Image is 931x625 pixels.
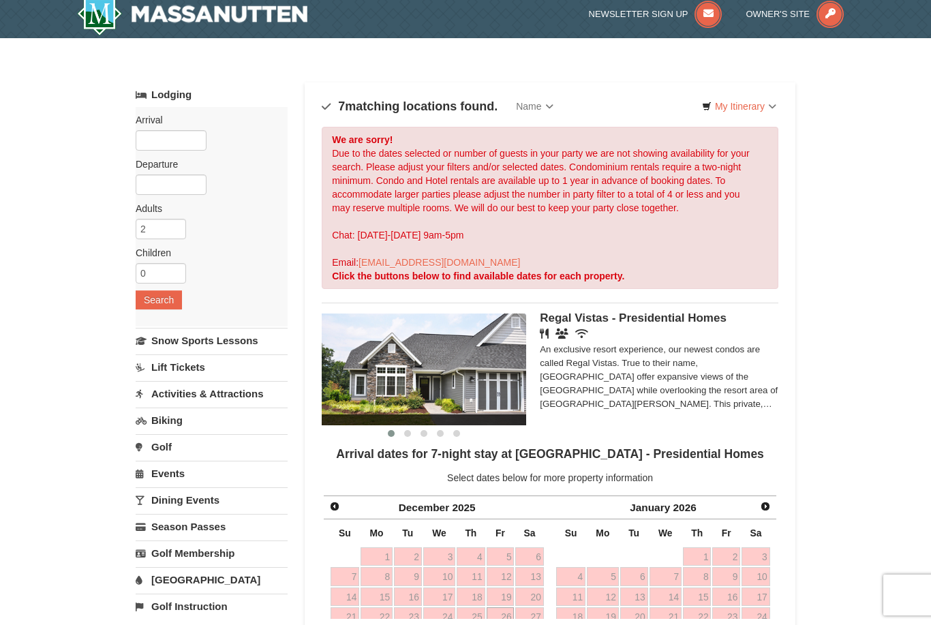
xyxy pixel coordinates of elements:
a: Events [136,461,288,486]
a: 20 [515,588,543,607]
a: 9 [394,567,422,586]
a: 15 [361,588,393,607]
span: Wednesday [658,528,673,538]
a: 4 [556,567,585,586]
a: 13 [515,567,543,586]
a: 17 [742,588,769,607]
a: 12 [487,567,515,586]
a: Name [506,93,563,120]
span: Monday [370,528,384,538]
strong: We are sorry! [332,134,393,145]
span: Next [760,501,771,512]
span: Saturday [750,528,761,538]
a: 1 [683,547,711,566]
a: 1 [361,547,393,566]
h4: matching locations found. [322,100,498,113]
span: Owner's Site [746,9,810,19]
a: 10 [742,567,769,586]
a: 6 [515,547,543,566]
a: Lift Tickets [136,354,288,380]
a: 2 [394,547,422,566]
a: 7 [331,567,360,586]
label: Departure [136,157,277,171]
a: [GEOGRAPHIC_DATA] [136,567,288,592]
a: 4 [457,547,485,566]
a: 11 [556,588,585,607]
span: Monday [596,528,609,538]
span: Wednesday [432,528,446,538]
a: 9 [712,567,740,586]
a: Golf Instruction [136,594,288,619]
span: Saturday [524,528,536,538]
a: 3 [423,547,456,566]
span: 7 [338,100,345,113]
a: Prev [325,498,344,517]
a: 12 [587,588,619,607]
a: 8 [683,567,711,586]
strong: Click the buttons below to find available dates for each property. [332,271,624,281]
span: Select dates below for more property information [447,472,653,483]
a: 8 [361,567,393,586]
span: Tuesday [628,528,639,538]
span: Newsletter Sign Up [589,9,688,19]
a: 13 [620,588,648,607]
a: Next [756,498,775,517]
i: Banquet Facilities [555,329,568,339]
span: Regal Vistas - Presidential Homes [540,311,727,324]
a: 10 [423,567,456,586]
div: An exclusive resort experience, our newest condos are called Regal Vistas. True to their name, [G... [540,343,778,411]
a: Owner's Site [746,9,844,19]
span: January [630,502,670,513]
span: Sunday [565,528,577,538]
label: Adults [136,202,277,215]
a: 17 [423,588,456,607]
a: Season Passes [136,514,288,539]
a: 5 [487,547,515,566]
a: Lodging [136,82,288,107]
a: Biking [136,408,288,433]
a: 19 [487,588,515,607]
a: 11 [457,567,485,586]
a: 16 [712,588,740,607]
a: 15 [683,588,711,607]
span: Friday [495,528,505,538]
a: Snow Sports Lessons [136,328,288,353]
a: [EMAIL_ADDRESS][DOMAIN_NAME] [358,257,520,268]
label: Arrival [136,113,277,127]
a: Golf [136,434,288,459]
span: Prev [329,501,340,512]
span: Tuesday [402,528,413,538]
a: Activities & Attractions [136,381,288,406]
a: Newsletter Sign Up [589,9,722,19]
span: 2025 [452,502,475,513]
a: 5 [587,567,619,586]
a: 16 [394,588,422,607]
i: Wireless Internet (free) [575,329,588,339]
span: December [399,502,449,513]
label: Children [136,246,277,260]
a: Dining Events [136,487,288,513]
a: My Itinerary [693,96,785,117]
a: 7 [650,567,682,586]
a: 2 [712,547,740,566]
a: 3 [742,547,769,566]
a: Golf Membership [136,540,288,566]
span: Friday [722,528,731,538]
i: Restaurant [540,329,549,339]
div: Due to the dates selected or number of guests in your party we are not showing availability for y... [322,127,778,289]
span: 2026 [673,502,697,513]
span: Thursday [691,528,703,538]
button: Search [136,290,182,309]
h4: Arrival dates for 7-night stay at [GEOGRAPHIC_DATA] - Presidential Homes [322,447,778,461]
span: Thursday [465,528,476,538]
a: 6 [620,567,648,586]
a: 14 [650,588,682,607]
a: 14 [331,588,360,607]
span: Sunday [339,528,351,538]
a: 18 [457,588,485,607]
